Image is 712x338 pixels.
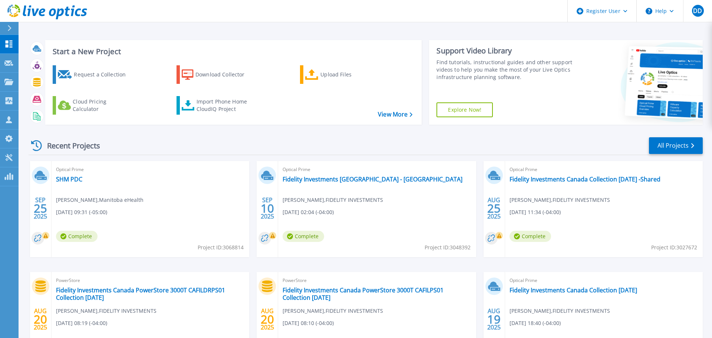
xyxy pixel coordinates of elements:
a: SHM PDC [56,175,82,183]
div: AUG 2025 [260,306,274,333]
a: Explore Now! [436,102,493,117]
a: Fidelity Investments Canada Collection [DATE] -Shared [510,175,660,183]
div: SEP 2025 [260,195,274,222]
a: Upload Files [300,65,383,84]
a: Fidelity Investments [GEOGRAPHIC_DATA] - [GEOGRAPHIC_DATA] [283,175,462,183]
span: Project ID: 3068814 [198,243,244,252]
span: Complete [283,231,324,242]
div: Request a Collection [74,67,133,82]
span: [PERSON_NAME] , FIDELITY INVESTMENTS [283,196,383,204]
div: Upload Files [320,67,380,82]
span: [DATE] 08:19 (-04:00) [56,319,107,327]
div: AUG 2025 [33,306,47,333]
span: 20 [34,316,47,322]
a: All Projects [649,137,703,154]
span: [PERSON_NAME] , FIDELITY INVESTMENTS [510,307,610,315]
a: Download Collector [177,65,259,84]
span: 20 [261,316,274,322]
span: Project ID: 3027672 [651,243,697,252]
span: PowerStore [283,276,471,285]
h3: Start a New Project [53,47,412,56]
span: DD [693,8,702,14]
span: [PERSON_NAME] , FIDELITY INVESTMENTS [510,196,610,204]
span: 19 [487,316,501,322]
span: [PERSON_NAME] , FIDELITY INVESTMENTS [56,307,156,315]
div: SEP 2025 [33,195,47,222]
span: PowerStore [56,276,245,285]
span: [DATE] 09:31 (-05:00) [56,208,107,216]
a: Request a Collection [53,65,135,84]
span: Project ID: 3048392 [425,243,471,252]
span: 10 [261,205,274,211]
span: [DATE] 11:34 (-04:00) [510,208,561,216]
span: Complete [510,231,551,242]
span: [PERSON_NAME] , Manitoba eHealth [56,196,144,204]
span: [DATE] 18:40 (-04:00) [510,319,561,327]
div: AUG 2025 [487,195,501,222]
span: Optical Prime [283,165,471,174]
div: AUG 2025 [487,306,501,333]
span: Optical Prime [510,276,698,285]
div: Find tutorials, instructional guides and other support videos to help you make the most of your L... [436,59,576,81]
span: Optical Prime [56,165,245,174]
span: Optical Prime [510,165,698,174]
span: [DATE] 02:04 (-04:00) [283,208,334,216]
a: Fidelity Investments Canada PowerStore 3000T CAFILDRPS01 Collection [DATE] [56,286,245,301]
div: Recent Projects [29,137,110,155]
span: [PERSON_NAME] , FIDELITY INVESTMENTS [283,307,383,315]
span: 25 [487,205,501,211]
span: [DATE] 08:10 (-04:00) [283,319,334,327]
span: 25 [34,205,47,211]
a: View More [378,111,412,118]
a: Fidelity Investments Canada Collection [DATE] [510,286,637,294]
div: Import Phone Home CloudIQ Project [197,98,254,113]
div: Download Collector [195,67,255,82]
span: Complete [56,231,98,242]
div: Support Video Library [436,46,576,56]
a: Fidelity Investments Canada PowerStore 3000T CAFILPS01 Collection [DATE] [283,286,471,301]
div: Cloud Pricing Calculator [73,98,132,113]
a: Cloud Pricing Calculator [53,96,135,115]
